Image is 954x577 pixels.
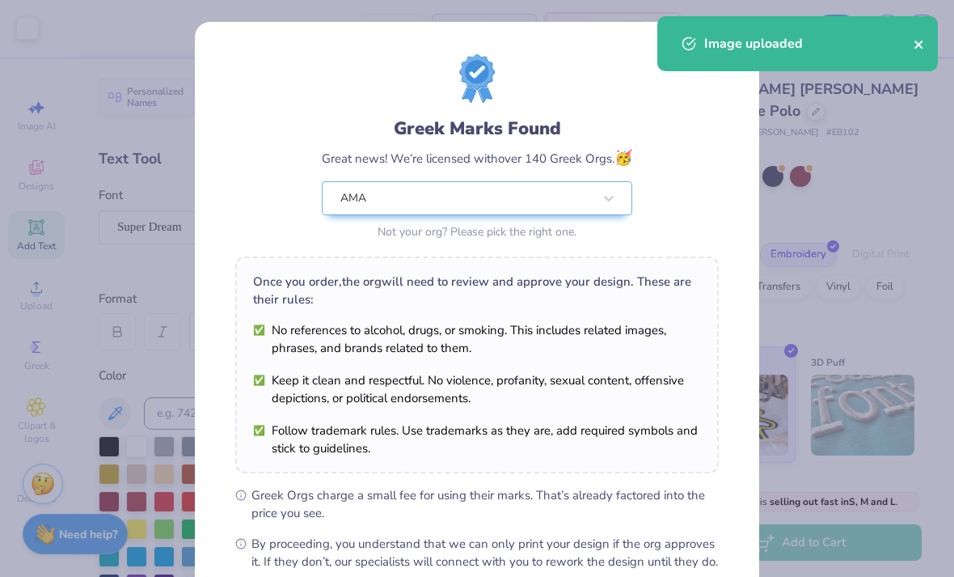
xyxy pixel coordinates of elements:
div: Great news! We’re licensed with over 140 Greek Orgs. [322,147,632,169]
span: By proceeding, you understand that we can only print your design if the org approves it. If they ... [251,535,719,571]
span: Greek Orgs charge a small fee for using their marks. That’s already factored into the price you see. [251,486,719,522]
li: No references to alcohol, drugs, or smoking. This includes related images, phrases, and brands re... [253,321,701,357]
img: license-marks-badge.png [459,54,495,103]
div: Once you order, the org will need to review and approve your design. These are their rules: [253,273,701,308]
div: Image uploaded [704,34,914,53]
li: Keep it clean and respectful. No violence, profanity, sexual content, offensive depictions, or po... [253,371,701,407]
span: 🥳 [614,148,632,168]
div: Greek Marks Found [322,116,632,142]
div: Not your org? Please pick the right one. [322,223,632,240]
li: Follow trademark rules. Use trademarks as they are, add required symbols and stick to guidelines. [253,422,701,457]
button: close [914,34,925,53]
